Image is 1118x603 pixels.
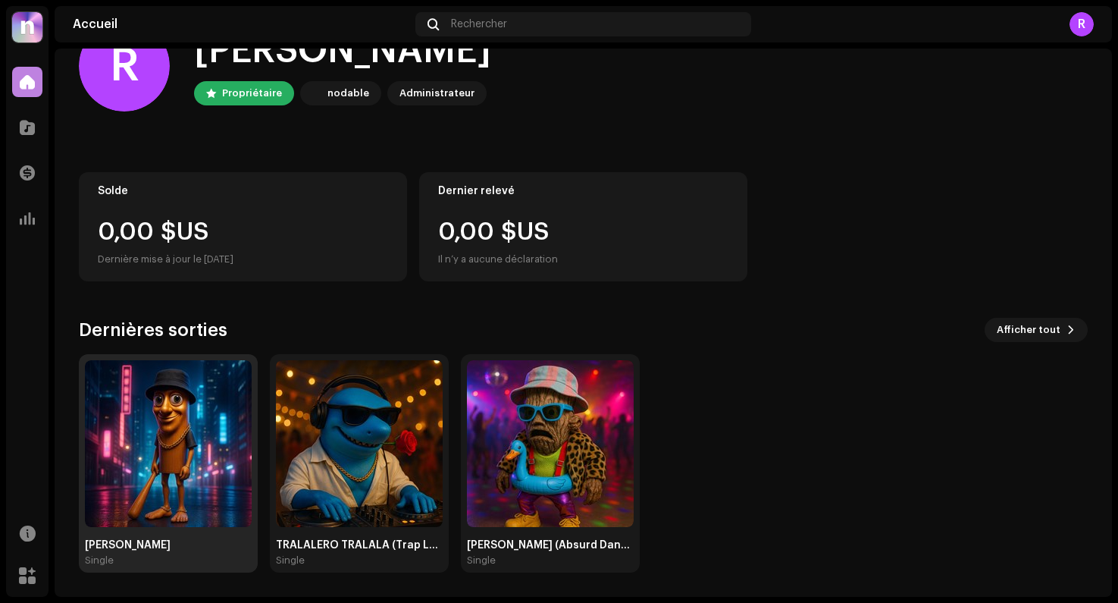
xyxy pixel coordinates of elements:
[327,84,369,102] div: nodable
[85,554,114,567] div: Single
[85,360,252,527] img: 7aa33a38-0ffa-4ecb-bfd0-9632648bec4b
[467,360,634,527] img: 513c6667-dcef-4fbc-9d60-f01a681fee7b
[222,84,282,102] div: Propriétaire
[303,84,321,102] img: 39a81664-4ced-4598-a294-0293f18f6a76
[451,18,507,30] span: Rechercher
[997,315,1060,345] span: Afficher tout
[1069,12,1094,36] div: R
[276,554,305,567] div: Single
[79,20,170,111] div: R
[73,18,409,30] div: Accueil
[399,84,474,102] div: Administrateur
[438,185,728,197] div: Dernier relevé
[438,250,558,269] div: Il n’y a aucune déclaration
[12,12,42,42] img: 39a81664-4ced-4598-a294-0293f18f6a76
[467,554,496,567] div: Single
[79,172,407,281] re-o-card-value: Solde
[985,318,1088,342] button: Afficher tout
[467,539,634,551] div: [PERSON_NAME] (Absurd Dance)
[98,185,388,197] div: Solde
[419,172,747,281] re-o-card-value: Dernier relevé
[276,539,443,551] div: TRALALERO TRALALA (Trap Latin)
[79,318,227,342] h3: Dernières sorties
[194,27,491,75] div: [PERSON_NAME]
[85,539,252,551] div: [PERSON_NAME]
[276,360,443,527] img: c4007a85-a1db-47c4-b279-14d46cf273c3
[98,250,388,269] div: Dernière mise à jour le [DATE]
